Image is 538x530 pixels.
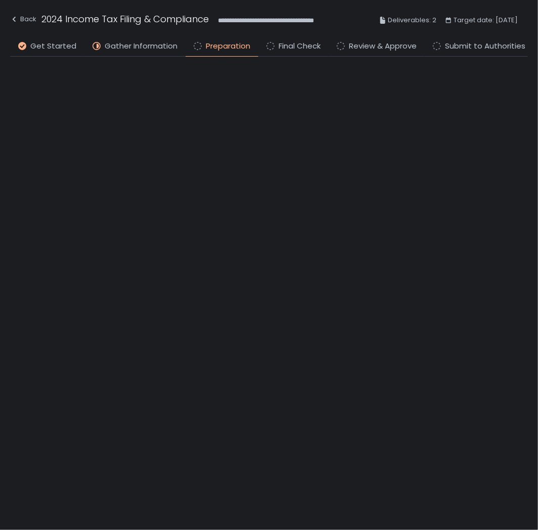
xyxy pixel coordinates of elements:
[30,40,76,52] span: Get Started
[454,14,518,26] span: Target date: [DATE]
[10,13,36,25] div: Back
[279,40,321,52] span: Final Check
[349,40,417,52] span: Review & Approve
[445,40,525,52] span: Submit to Authorities
[105,40,177,52] span: Gather Information
[388,14,436,26] span: Deliverables: 2
[41,12,209,26] h1: 2024 Income Tax Filing & Compliance
[10,12,36,29] button: Back
[206,40,250,52] span: Preparation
